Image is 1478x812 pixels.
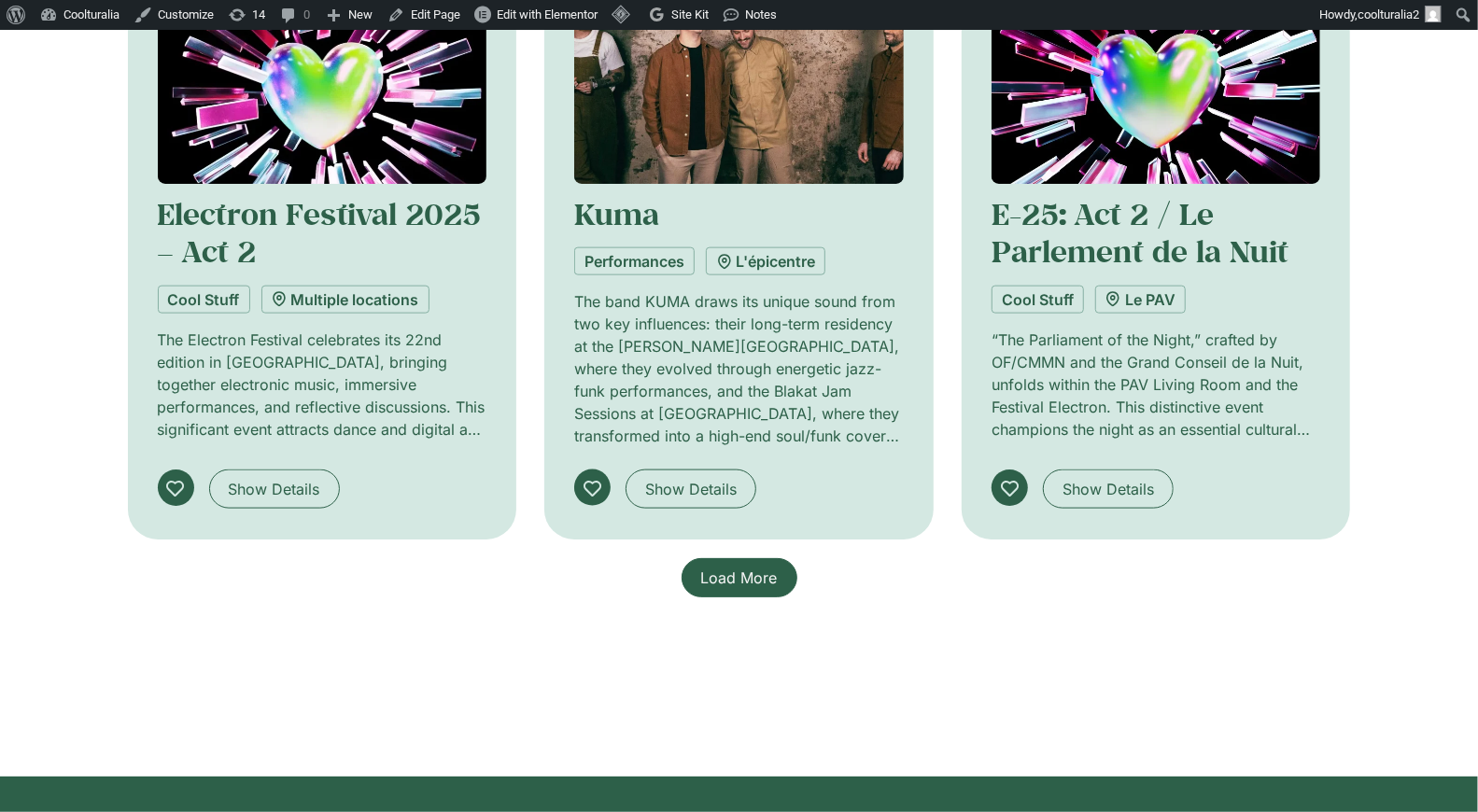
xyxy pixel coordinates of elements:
a: Le PAV [1095,286,1186,314]
a: Load More [682,558,797,597]
p: The band KUMA draws its unique sound from two key influences: their long-term residency at the [P... [574,290,904,447]
span: Show Details [229,478,320,500]
p: “The Parliament of the Night,” crafted by OF/CMMN and the Grand Conseil de la Nuit, unfolds withi... [992,329,1321,441]
a: Cool Stuff [158,286,250,314]
a: Show Details [626,469,756,509]
a: Performances [574,247,695,275]
a: Show Details [209,469,340,509]
span: Show Details [1063,478,1154,500]
span: Load More [701,567,778,589]
a: L'épicentre [706,247,825,275]
span: coolturalia2 [1358,7,1419,21]
p: The Electron Festival celebrates its 22nd edition in [GEOGRAPHIC_DATA], bringing together electro... [158,329,487,441]
a: Electron Festival 2025 – Act 2 [158,194,482,271]
span: Show Details [645,478,737,500]
a: Show Details [1043,469,1174,509]
a: Cool Stuff [992,286,1084,314]
span: Site Kit [671,7,709,21]
a: E-25: Act 2 / Le Parlement de la Nuit [992,194,1288,271]
span: Edit with Elementor [497,7,598,21]
a: Kuma [574,194,659,233]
